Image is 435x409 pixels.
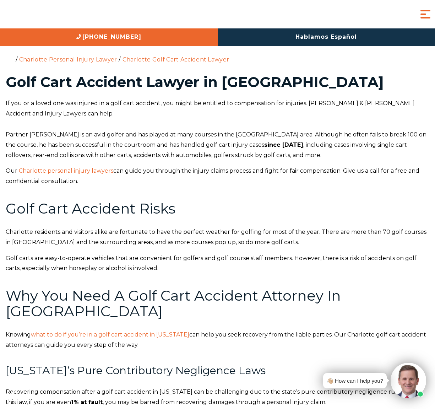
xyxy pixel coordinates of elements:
span: , you may be barred from recovering damages through a personal injury claim. [103,399,326,405]
span: can help you seek recovery from the liable parties. Our Charlotte golf cart accident attorneys ca... [6,331,426,348]
a: Charlotte Personal Injury Lawyer [19,56,117,63]
a: Charlotte personal injury lawyers [19,167,113,174]
span: Recovering compensation after a golf cart accident in [US_STATE] can be challenging due to the st... [6,388,422,405]
img: Auger & Auger Accident and Injury Lawyers Logo [5,8,91,21]
img: Intaker widget Avatar [391,363,426,398]
span: [US_STATE]’s Pure Contributory Negligence Laws [6,364,266,377]
span: Why You Need A Golf Cart Accident Attorney In [GEOGRAPHIC_DATA] [6,287,341,320]
div: 👋🏼 How can I help you? [327,376,383,386]
span: Charlotte residents and visitors alike are fortunate to have the perfect weather for golfing for ... [6,228,426,246]
span: If you or a loved one was injured in a golf cart accident, you might be entitled to compensation ... [6,100,415,117]
span: Our [6,167,17,174]
a: Home [7,56,14,62]
span: Golf carts are easy-to-operate vehicles that are convenient for golfers and golf course staff mem... [6,255,417,272]
span: Partner [PERSON_NAME] is an avid golfer and has played at many courses in the [GEOGRAPHIC_DATA] a... [6,131,426,148]
span: can guide you through the injury claims process and fight for fair compensation. Give us a call f... [6,167,419,184]
h1: Golf Cart Accident Lawyer in [GEOGRAPHIC_DATA] [6,75,430,89]
span: , including cases involving single cart rollovers, rear-end collisions with other carts, accident... [6,141,407,158]
span: Golf Cart Accident Risks [6,200,175,217]
b: 1% at fault [71,399,103,405]
b: since [DATE] [264,141,303,148]
span: Knowing [6,331,31,338]
a: what to do if you’re in a golf cart accident in [US_STATE] [31,331,189,338]
li: Charlotte Golf Cart Accident Lawyer [121,56,231,63]
button: Menu [418,7,433,21]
